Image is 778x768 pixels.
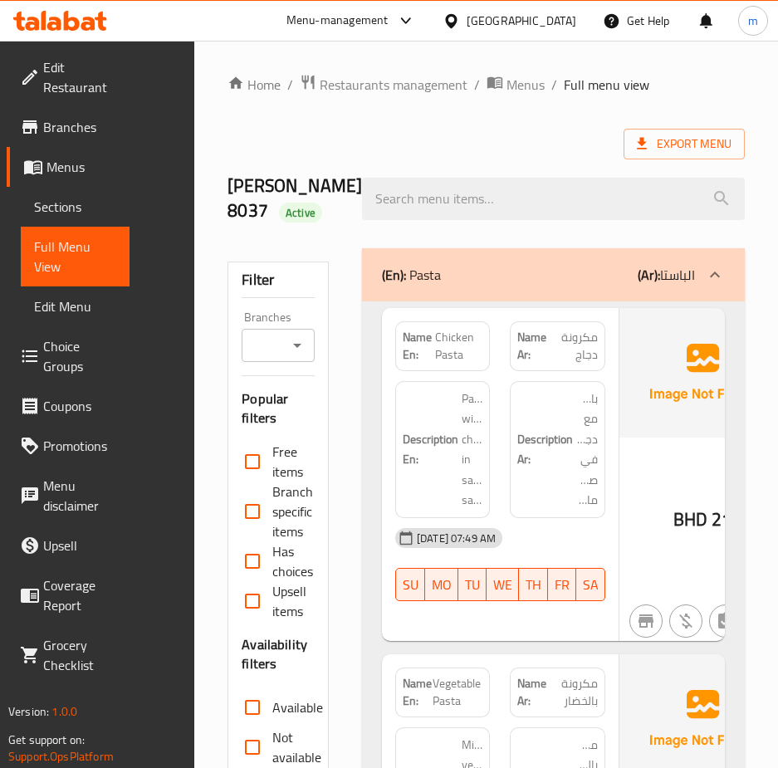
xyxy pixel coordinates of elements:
span: Branches [43,117,116,137]
span: Edit Restaurant [43,57,116,97]
p: Pasta [382,265,441,285]
a: Restaurants management [300,74,467,95]
a: Support.OpsPlatform [8,746,114,767]
span: Branch specific items [272,482,313,541]
strong: Name En: [403,329,435,364]
div: (En): Pasta(Ar):الباستا [362,248,745,301]
a: Coverage Report [7,565,130,625]
a: Menus [487,74,545,95]
button: SA [576,568,605,601]
a: Edit Menu [21,286,130,326]
span: 21 [712,503,732,536]
span: [DATE] 07:49 AM [410,531,502,546]
span: Menus [46,157,116,177]
span: Has choices [272,541,313,581]
h3: Popular filters [242,389,315,428]
a: Grocery Checklist [7,625,130,685]
span: Full Menu View [34,237,116,276]
span: Pasta with chicken in savory sauce. [462,389,483,511]
a: Menus [7,147,130,187]
span: Version: [8,701,49,722]
span: Export Menu [624,129,745,159]
span: Coverage Report [43,575,116,615]
a: Branches [7,107,130,147]
span: WE [493,573,512,597]
span: Free items [272,442,303,482]
button: Purchased item [669,604,702,638]
span: SU [403,573,418,597]
span: مكرونة دجاج [551,329,598,364]
button: WE [487,568,519,601]
li: / [287,75,293,95]
span: Active [279,205,322,221]
strong: Description En: [403,429,458,470]
span: Grocery Checklist [43,635,116,675]
span: Not available [272,727,321,767]
div: [GEOGRAPHIC_DATA] [467,12,576,30]
h3: Availability filters [242,635,315,674]
span: FR [555,573,570,597]
button: Not branch specific item [629,604,663,638]
button: Not has choices [709,604,742,638]
span: TU [465,573,480,597]
span: مكرونة بالخضار [548,675,598,710]
button: TH [519,568,548,601]
a: Menu disclaimer [7,466,130,526]
strong: Name Ar: [517,675,548,710]
b: (En): [382,262,406,287]
span: Menus [506,75,545,95]
span: Upsell [43,536,116,555]
span: Full menu view [564,75,649,95]
a: Promotions [7,426,130,466]
span: TH [526,573,541,597]
button: TU [458,568,487,601]
span: Promotions [43,436,116,456]
span: Edit Menu [34,296,116,316]
button: Open [286,334,309,357]
nav: breadcrumb [228,74,745,95]
a: Upsell [7,526,130,565]
a: Choice Groups [7,326,130,386]
button: SU [395,568,425,601]
span: Export Menu [637,134,732,154]
span: Chicken Pasta [435,329,482,364]
span: SA [583,573,599,597]
strong: Description Ar: [517,429,573,470]
div: Menu-management [286,11,389,31]
p: الباستا [638,265,695,285]
li: / [551,75,557,95]
a: Sections [21,187,130,227]
strong: Name En: [403,675,433,710]
span: Available [272,697,323,717]
strong: Name Ar: [517,329,551,364]
span: MO [432,573,452,597]
span: Menu disclaimer [43,476,116,516]
span: Restaurants management [320,75,467,95]
button: MO [425,568,458,601]
li: / [474,75,480,95]
a: Home [228,75,281,95]
a: Full Menu View [21,227,130,286]
span: Coupons [43,396,116,416]
span: Vegetable Pasta [433,675,482,710]
span: Sections [34,197,116,217]
span: BHD [673,503,707,536]
span: باستا مع دجاج في صلصة مالحة. [576,389,598,511]
button: FR [548,568,576,601]
a: Edit Restaurant [7,47,130,107]
span: Upsell items [272,581,306,621]
span: 1.0.0 [51,701,77,722]
div: Filter [242,262,315,298]
span: m [748,12,758,30]
a: Coupons [7,386,130,426]
h2: [PERSON_NAME] 8037 [228,174,342,223]
span: Choice Groups [43,336,116,376]
b: (Ar): [638,262,660,287]
span: Get support on: [8,729,85,751]
div: Active [279,203,322,223]
input: search [362,178,745,220]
